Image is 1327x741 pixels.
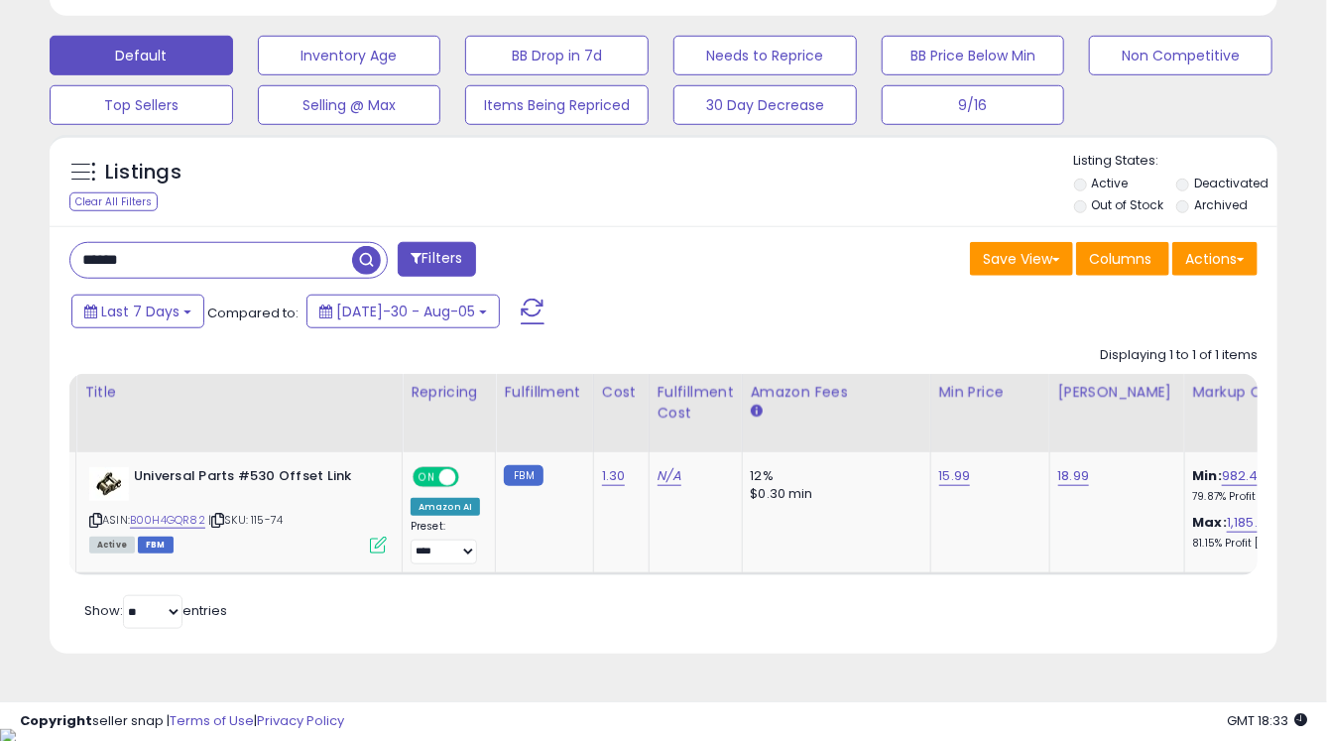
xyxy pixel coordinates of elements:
label: Deactivated [1194,175,1268,191]
button: 30 Day Decrease [673,85,857,125]
strong: Copyright [20,711,92,730]
div: ASIN: [89,467,387,552]
span: OFF [456,469,488,486]
div: Displaying 1 to 1 of 1 items [1100,346,1258,365]
div: $0.30 min [751,485,915,503]
span: 2025-08-13 18:33 GMT [1227,711,1307,730]
button: 9/16 [882,85,1065,125]
div: Min Price [939,382,1041,403]
div: Amazon AI [411,498,480,516]
span: ON [415,469,439,486]
span: All listings currently available for purchase on Amazon [89,537,135,554]
span: FBM [138,537,174,554]
a: Privacy Policy [257,711,344,730]
label: Archived [1194,196,1248,213]
div: Fulfillment Cost [658,382,734,424]
div: Fulfillment [504,382,584,403]
button: Selling @ Max [258,85,441,125]
a: 982.40 [1222,466,1267,486]
button: Actions [1172,242,1258,276]
div: [PERSON_NAME] [1058,382,1176,403]
img: 41O8tN7pDYL._SL40_.jpg [89,467,129,501]
button: Needs to Reprice [673,36,857,75]
span: Columns [1089,249,1151,269]
b: Min: [1193,466,1223,485]
span: Compared to: [207,304,299,322]
span: Last 7 Days [101,302,180,321]
b: Universal Parts #530 Offset Link [134,467,375,491]
button: Non Competitive [1089,36,1272,75]
div: Preset: [411,520,480,564]
p: Listing States: [1074,152,1278,171]
span: [DATE]-30 - Aug-05 [336,302,475,321]
button: BB Drop in 7d [465,36,649,75]
h5: Listings [105,159,181,186]
a: 18.99 [1058,466,1090,486]
span: | SKU: 115-74 [208,512,283,528]
div: seller snap | | [20,712,344,731]
small: Amazon Fees. [751,403,763,421]
div: Amazon Fees [751,382,922,403]
button: Save View [970,242,1073,276]
button: Items Being Repriced [465,85,649,125]
a: 15.99 [939,466,971,486]
a: 1,185.48 [1227,513,1274,533]
button: Default [50,36,233,75]
b: Max: [1193,513,1228,532]
button: [DATE]-30 - Aug-05 [306,295,500,328]
span: Show: entries [84,601,227,620]
a: Terms of Use [170,711,254,730]
a: 1.30 [602,466,626,486]
div: Repricing [411,382,487,403]
button: Filters [398,242,475,277]
div: Title [84,382,394,403]
div: 12% [751,467,915,485]
button: Inventory Age [258,36,441,75]
div: Clear All Filters [69,192,158,211]
button: Top Sellers [50,85,233,125]
a: N/A [658,466,681,486]
div: Cost [602,382,641,403]
a: B00H4GQR82 [130,512,205,529]
label: Active [1092,175,1129,191]
button: BB Price Below Min [882,36,1065,75]
label: Out of Stock [1092,196,1164,213]
button: Columns [1076,242,1169,276]
button: Last 7 Days [71,295,204,328]
small: FBM [504,465,543,486]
